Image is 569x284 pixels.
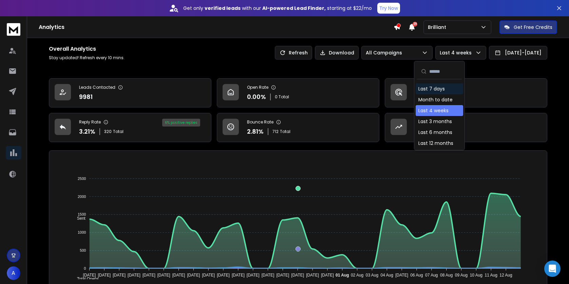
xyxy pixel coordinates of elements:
[440,273,453,278] tspan: 08 Aug
[217,113,379,142] a: Bounce Rate2.81%712Total
[217,78,379,107] a: Open Rate0.00%0 Total
[262,273,274,278] tspan: [DATE]
[79,92,93,102] p: 9981
[7,266,20,280] button: A
[205,5,241,12] strong: verified leads
[49,113,211,142] a: Reply Rate3.21%320Total6% positive replies
[49,78,211,107] a: Leads Contacted9981
[499,20,557,34] button: Get Free Credits
[183,5,372,12] p: Get only with our starting at $22/mo
[104,129,112,134] span: 320
[514,24,552,31] p: Get Free Credits
[377,3,400,14] button: Try Now
[418,118,452,125] div: Last 3 months
[291,273,304,278] tspan: [DATE]
[321,273,334,278] tspan: [DATE]
[272,129,279,134] span: 712
[247,92,266,102] p: 0.00 %
[247,85,268,90] p: Open Rate
[128,273,140,278] tspan: [DATE]
[395,273,408,278] tspan: [DATE]
[410,273,423,278] tspan: 06 Aug
[39,23,394,31] h1: Analytics
[277,273,289,278] tspan: [DATE]
[217,273,230,278] tspan: [DATE]
[247,273,260,278] tspan: [DATE]
[275,94,289,100] p: 0 Total
[78,230,86,234] tspan: 1000
[7,23,20,36] img: logo
[366,273,378,278] tspan: 03 Aug
[351,273,363,278] tspan: 02 Aug
[470,273,482,278] tspan: 10 Aug
[143,273,155,278] tspan: [DATE]
[247,119,273,125] p: Bounce Rate
[385,113,547,142] a: Opportunities19$1900
[428,24,449,31] p: Brilliant
[418,140,453,147] div: Last 12 months
[418,107,449,114] div: Last 4 weeks
[202,273,215,278] tspan: [DATE]
[72,277,99,281] span: Total Opens
[79,85,115,90] p: Leads Contacted
[485,273,497,278] tspan: 11 Aug
[78,177,86,181] tspan: 2500
[172,273,185,278] tspan: [DATE]
[78,195,86,199] tspan: 2000
[425,273,438,278] tspan: 07 Aug
[98,273,111,278] tspan: [DATE]
[489,46,547,60] button: [DATE]-[DATE]
[379,5,398,12] p: Try Now
[366,49,405,56] p: All Campaigns
[275,46,312,60] button: Refresh
[385,78,547,107] a: Click Rate0.00%0 Total
[80,248,86,252] tspan: 500
[455,273,468,278] tspan: 09 Aug
[79,127,95,136] p: 3.21 %
[162,119,200,127] div: 6 % positive replies
[262,5,326,12] strong: AI-powered Lead Finder,
[418,85,445,92] div: Last 7 days
[187,273,200,278] tspan: [DATE]
[413,22,417,27] span: 29
[72,216,86,221] span: Sent
[544,261,561,277] div: Open Intercom Messenger
[157,273,170,278] tspan: [DATE]
[329,49,354,56] p: Download
[49,45,125,53] h1: Overall Analytics
[280,129,290,134] span: Total
[49,55,125,61] p: Stay updated! Refresh every 10 mins.
[418,96,453,103] div: Month to date
[79,119,101,125] p: Reply Rate
[247,127,264,136] p: 2.81 %
[418,129,452,136] div: Last 6 months
[78,212,86,216] tspan: 1500
[381,273,393,278] tspan: 04 Aug
[232,273,245,278] tspan: [DATE]
[440,49,474,56] p: Last 4 weeks
[499,273,512,278] tspan: 12 Aug
[84,266,86,270] tspan: 0
[315,46,359,60] button: Download
[113,273,126,278] tspan: [DATE]
[289,49,308,56] p: Refresh
[336,273,349,278] tspan: 01 Aug
[83,273,96,278] tspan: [DATE]
[113,129,124,134] span: Total
[306,273,319,278] tspan: [DATE]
